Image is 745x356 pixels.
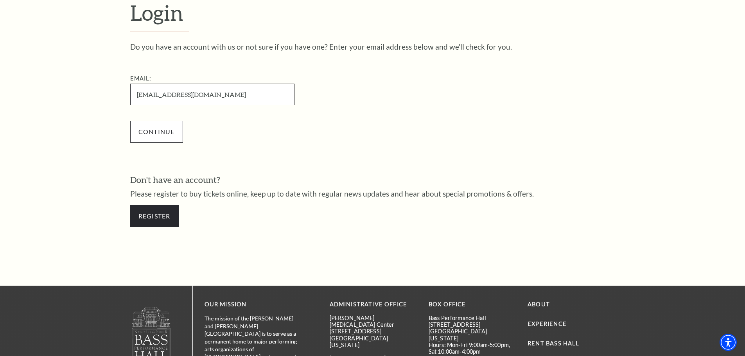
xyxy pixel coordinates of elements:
p: [GEOGRAPHIC_DATA][US_STATE] [429,328,516,342]
a: About [528,301,550,308]
a: Experience [528,320,567,327]
p: [PERSON_NAME][MEDICAL_DATA] Center [330,315,417,328]
div: Accessibility Menu [720,334,737,351]
p: [STREET_ADDRESS] [330,328,417,335]
p: Administrative Office [330,300,417,309]
p: Hours: Mon-Fri 9:00am-5:00pm, Sat 10:00am-4:00pm [429,342,516,355]
input: Required [130,84,294,105]
a: Register [130,205,179,227]
p: BOX OFFICE [429,300,516,309]
a: Rent Bass Hall [528,340,579,347]
h3: Don't have an account? [130,174,615,186]
input: Submit button [130,121,183,143]
p: Bass Performance Hall [429,315,516,321]
label: Email: [130,75,152,82]
p: Please register to buy tickets online, keep up to date with regular news updates and hear about s... [130,190,615,197]
p: Do you have an account with us or not sure if you have one? Enter your email address below and we... [130,43,615,50]
p: [GEOGRAPHIC_DATA][US_STATE] [330,335,417,349]
p: [STREET_ADDRESS] [429,321,516,328]
p: OUR MISSION [205,300,302,309]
